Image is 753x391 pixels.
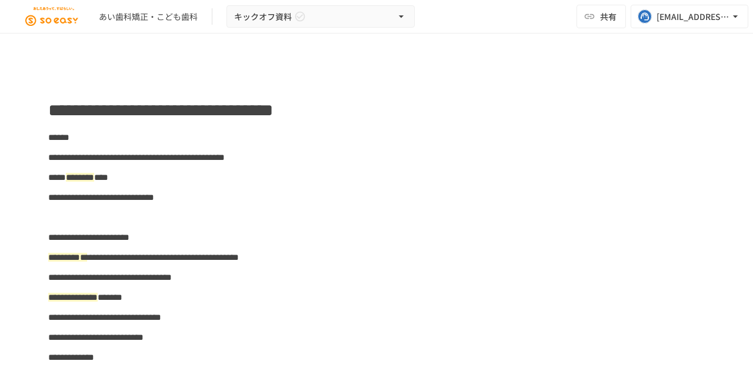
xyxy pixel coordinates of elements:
[99,11,198,23] div: あい歯科矯正・こども歯科
[226,5,415,28] button: キックオフ資料
[234,9,292,24] span: キックオフ資料
[631,5,748,28] button: [EMAIL_ADDRESS][DOMAIN_NAME]
[600,10,617,23] span: 共有
[577,5,626,28] button: 共有
[14,7,89,26] img: JEGjsIKIkXC9kHzRN7titGGb0UF19Vi83cQ0mCQ5DuX
[657,9,729,24] div: [EMAIL_ADDRESS][DOMAIN_NAME]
